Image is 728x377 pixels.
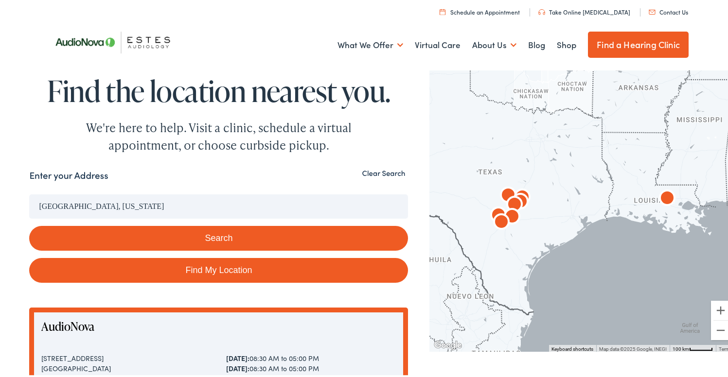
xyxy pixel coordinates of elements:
[538,6,630,14] a: Take Online [MEDICAL_DATA]
[29,73,408,105] h1: Find the location nearest you.
[490,209,513,233] div: AudioNova
[528,25,545,61] a: Blog
[29,256,408,281] a: Find My Location
[472,25,516,61] a: About Us
[511,185,534,208] div: AudioNova
[538,7,545,13] img: utility icon
[673,344,689,350] span: 100 km
[432,337,464,350] a: Open this area in Google Maps (opens a new window)
[432,337,464,350] img: Google
[497,183,520,206] div: AudioNova
[440,7,445,13] img: utility icon
[41,361,212,372] div: [GEOGRAPHIC_DATA]
[503,192,526,215] div: AudioNova
[29,192,408,217] input: Enter your address or zip code
[440,6,520,14] a: Schedule an Appointment
[359,167,408,176] button: Clear Search
[487,203,510,226] div: AudioNova
[29,224,408,249] button: Search
[41,316,94,332] a: AudioNova
[557,25,576,61] a: Shop
[500,204,524,227] div: AudioNova
[337,25,403,61] a: What We Offer
[599,344,667,350] span: Map data ©2025 Google, INEGI
[415,25,461,61] a: Virtual Care
[41,351,212,361] div: [STREET_ADDRESS]
[226,351,249,361] strong: [DATE]:
[649,8,656,13] img: utility icon
[551,344,593,351] button: Keyboard shortcuts
[656,186,679,209] div: AudioNova
[29,167,108,181] label: Enter your Address
[63,117,374,152] div: We're here to help. Visit a clinic, schedule a virtual appointment, or choose curbside pickup.
[509,189,532,212] div: AudioNova
[670,343,716,350] button: Map Scale: 100 km per 45 pixels
[226,361,249,371] strong: [DATE]:
[588,30,689,56] a: Find a Hearing Clinic
[649,6,688,14] a: Contact Us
